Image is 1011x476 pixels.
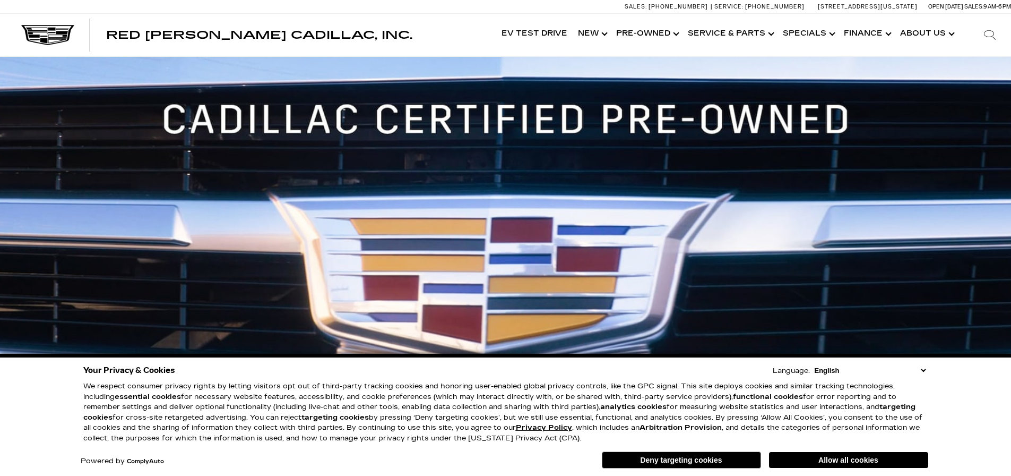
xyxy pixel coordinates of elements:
[928,3,963,10] span: Open [DATE]
[127,458,164,465] a: ComplyAuto
[682,13,777,55] a: Service & Parts
[812,365,928,376] select: Language Select
[573,13,611,55] a: New
[640,423,722,432] strong: Arbitration Provision
[711,4,807,10] a: Service: [PHONE_NUMBER]
[81,458,164,465] div: Powered by
[516,423,572,432] a: Privacy Policy
[21,25,74,45] img: Cadillac Dark Logo with Cadillac White Text
[106,29,412,41] span: Red [PERSON_NAME] Cadillac, Inc.
[733,393,803,401] strong: functional cookies
[777,13,839,55] a: Specials
[745,3,805,10] span: [PHONE_NUMBER]
[895,13,958,55] a: About Us
[769,452,928,468] button: Allow all cookies
[602,452,761,469] button: Deny targeting cookies
[611,13,682,55] a: Pre-Owned
[983,3,1011,10] span: 9 AM-6 PM
[625,3,647,10] span: Sales:
[301,413,369,422] strong: targeting cookies
[83,381,928,444] p: We respect consumer privacy rights by letting visitors opt out of third-party tracking cookies an...
[115,393,181,401] strong: essential cookies
[600,403,667,411] strong: analytics cookies
[964,3,983,10] span: Sales:
[496,13,573,55] a: EV Test Drive
[714,3,744,10] span: Service:
[83,403,915,422] strong: targeting cookies
[818,3,918,10] a: [STREET_ADDRESS][US_STATE]
[106,30,412,40] a: Red [PERSON_NAME] Cadillac, Inc.
[83,363,175,378] span: Your Privacy & Cookies
[773,368,810,375] div: Language:
[625,4,711,10] a: Sales: [PHONE_NUMBER]
[839,13,895,55] a: Finance
[649,3,708,10] span: [PHONE_NUMBER]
